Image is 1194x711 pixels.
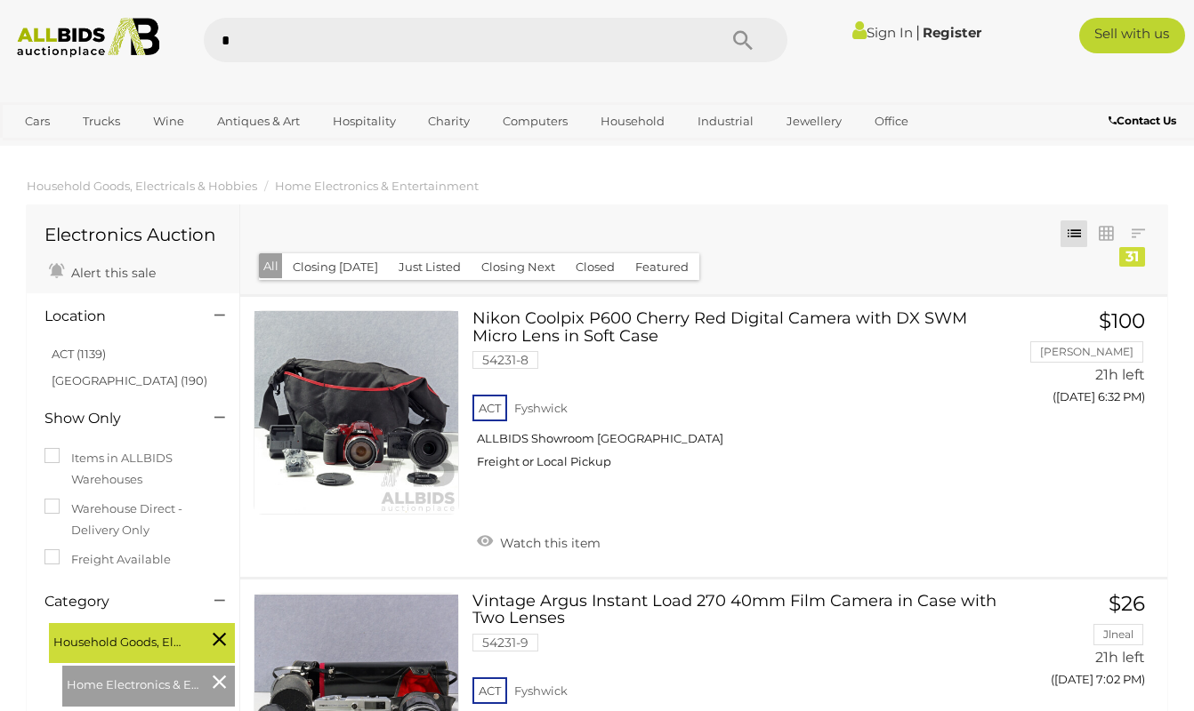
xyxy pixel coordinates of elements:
[1099,308,1145,333] span: $100
[44,225,222,244] h1: Electronics Auction
[686,107,765,136] a: Industrial
[44,594,188,610] h4: Category
[44,308,188,324] h4: Location
[1119,247,1145,267] div: 31
[496,535,601,551] span: Watch this item
[1026,310,1150,414] a: $100 [PERSON_NAME] 21h left ([DATE] 6:32 PM)
[625,253,699,281] button: Featured
[1026,593,1150,697] a: $26 Jlneal 21h left ([DATE] 7:02 PM)
[416,107,481,136] a: Charity
[52,373,207,387] a: [GEOGRAPHIC_DATA] (190)
[13,136,73,165] a: Sports
[923,24,981,41] a: Register
[698,18,787,62] button: Search
[486,310,1000,483] a: Nikon Coolpix P600 Cherry Red Digital Camera with DX SWM Micro Lens in Soft Case 54231-8 ACT Fysh...
[44,411,188,427] h4: Show Only
[321,107,407,136] a: Hospitality
[1109,111,1181,131] a: Contact Us
[275,179,479,193] a: Home Electronics & Entertainment
[259,253,283,279] button: All
[775,107,853,136] a: Jewellery
[141,107,196,136] a: Wine
[27,179,257,193] a: Household Goods, Electricals & Hobbies
[472,528,605,555] a: Watch this item
[44,499,222,540] label: Warehouse Direct - Delivery Only
[83,136,232,165] a: [GEOGRAPHIC_DATA]
[1109,591,1145,616] span: $26
[52,347,106,361] a: ACT (1139)
[491,107,579,136] a: Computers
[565,253,625,281] button: Closed
[852,24,913,41] a: Sign In
[863,107,920,136] a: Office
[44,448,222,490] label: Items in ALLBIDS Warehouses
[1109,114,1176,127] b: Contact Us
[388,253,472,281] button: Just Listed
[589,107,676,136] a: Household
[67,265,156,281] span: Alert this sale
[282,253,389,281] button: Closing [DATE]
[71,107,132,136] a: Trucks
[44,258,160,284] a: Alert this sale
[13,107,61,136] a: Cars
[67,670,200,695] span: Home Electronics & Entertainment
[206,107,311,136] a: Antiques & Art
[471,253,566,281] button: Closing Next
[916,22,920,42] span: |
[53,627,187,652] span: Household Goods, Electricals & Hobbies
[44,549,171,570] label: Freight Available
[9,18,168,58] img: Allbids.com.au
[1079,18,1185,53] a: Sell with us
